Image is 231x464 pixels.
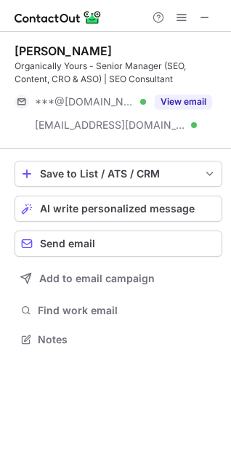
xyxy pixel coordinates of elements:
button: Add to email campaign [15,265,222,292]
div: Save to List / ATS / CRM [40,168,197,180]
span: Find work email [38,304,216,317]
button: save-profile-one-click [15,161,222,187]
span: Add to email campaign [39,273,155,284]
span: Notes [38,333,216,346]
button: Notes [15,329,222,350]
span: Send email [40,238,95,249]
img: ContactOut v5.3.10 [15,9,102,26]
button: Send email [15,231,222,257]
button: Find work email [15,300,222,321]
span: AI write personalized message [40,203,195,215]
span: [EMAIL_ADDRESS][DOMAIN_NAME] [35,119,186,132]
button: AI write personalized message [15,196,222,222]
